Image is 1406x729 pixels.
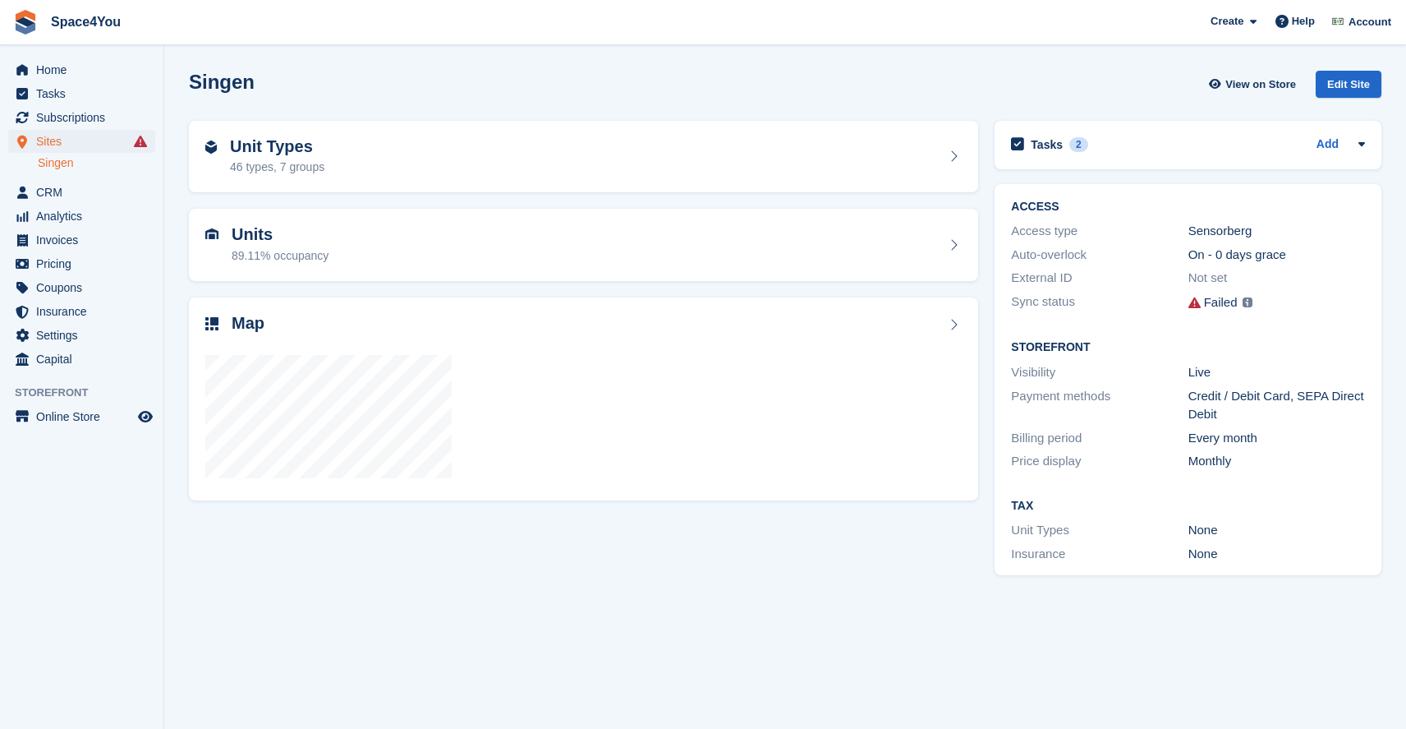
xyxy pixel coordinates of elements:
h2: ACCESS [1011,201,1365,214]
img: unit-type-icn-2b2737a686de81e16bb02015468b77c625bbabd49415b5ef34ead5e3b44a266d.svg [205,141,217,154]
a: menu [8,106,155,129]
span: Account [1349,14,1391,30]
a: menu [8,405,155,428]
img: unit-icn-7be61d7bf1b0ce9d3e12c5938cc71ed9869f7b940bace4675aadf7bd6d80202e.svg [205,228,218,240]
span: Insurance [36,300,135,323]
img: icon-info-grey-7440780725fd019a000dd9b08b2336e03edf1995a4989e88bcd33f0948082b44.svg [1243,298,1252,307]
a: menu [8,82,155,105]
a: Map [189,298,978,501]
div: None [1188,545,1365,564]
a: Add [1316,136,1339,155]
div: Monthly [1188,452,1365,471]
div: 89.11% occupancy [232,247,329,265]
div: Edit Site [1316,71,1381,98]
span: Sites [36,130,135,153]
div: Sensorberg [1188,222,1365,241]
div: Live [1188,363,1365,382]
div: Unit Types [1011,521,1188,540]
img: map-icn-33ee37083ee616e46c38cad1a60f524a97daa1e2b2c8c0bc3eb3415660979fc1.svg [205,317,218,330]
h2: Unit Types [230,137,324,156]
div: 46 types, 7 groups [230,159,324,176]
span: Create [1211,13,1243,30]
span: Subscriptions [36,106,135,129]
img: Finn-Kristof Kausch [1330,13,1346,30]
div: Auto-overlock [1011,246,1188,265]
div: Sync status [1011,293,1188,313]
img: stora-icon-8386f47178a22dfd0bd8f6a31ec36ba5ce8667c1dd55bd0f319d3a0aa187defe.svg [13,10,38,35]
a: menu [8,252,155,275]
div: Insurance [1011,545,1188,564]
a: Space4You [44,8,127,35]
span: CRM [36,181,135,204]
div: Billing period [1011,429,1188,448]
a: Edit Site [1316,71,1381,104]
div: Not set [1188,269,1365,288]
div: Access type [1011,222,1188,241]
h2: Storefront [1011,341,1365,354]
a: Singen [38,155,155,171]
div: Payment methods [1011,387,1188,424]
a: menu [8,348,155,371]
span: Home [36,58,135,81]
span: Capital [36,348,135,371]
div: External ID [1011,269,1188,288]
div: Every month [1188,429,1365,448]
div: None [1188,521,1365,540]
a: menu [8,58,155,81]
a: menu [8,276,155,299]
span: View on Store [1225,76,1296,93]
a: View on Store [1206,71,1303,98]
div: Visibility [1011,363,1188,382]
div: Price display [1011,452,1188,471]
a: menu [8,228,155,251]
a: menu [8,130,155,153]
div: 2 [1069,137,1088,152]
a: Unit Types 46 types, 7 groups [189,121,978,193]
h2: Tax [1011,500,1365,513]
span: Settings [36,324,135,347]
div: Failed [1204,293,1238,312]
span: Coupons [36,276,135,299]
div: On - 0 days grace [1188,246,1365,265]
h2: Units [232,225,329,244]
h2: Singen [189,71,255,93]
a: menu [8,324,155,347]
h2: Tasks [1031,137,1063,152]
a: menu [8,181,155,204]
div: Credit / Debit Card, SEPA Direct Debit [1188,387,1365,424]
a: Preview store [136,407,155,427]
span: Storefront [15,385,163,401]
span: Online Store [36,405,135,428]
a: menu [8,205,155,228]
a: Units 89.11% occupancy [189,209,978,281]
a: menu [8,300,155,323]
span: Tasks [36,82,135,105]
span: Help [1292,13,1315,30]
h2: Map [232,314,264,333]
span: Analytics [36,205,135,228]
i: Smart entry sync failures have occurred [134,135,147,148]
span: Invoices [36,228,135,251]
span: Pricing [36,252,135,275]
